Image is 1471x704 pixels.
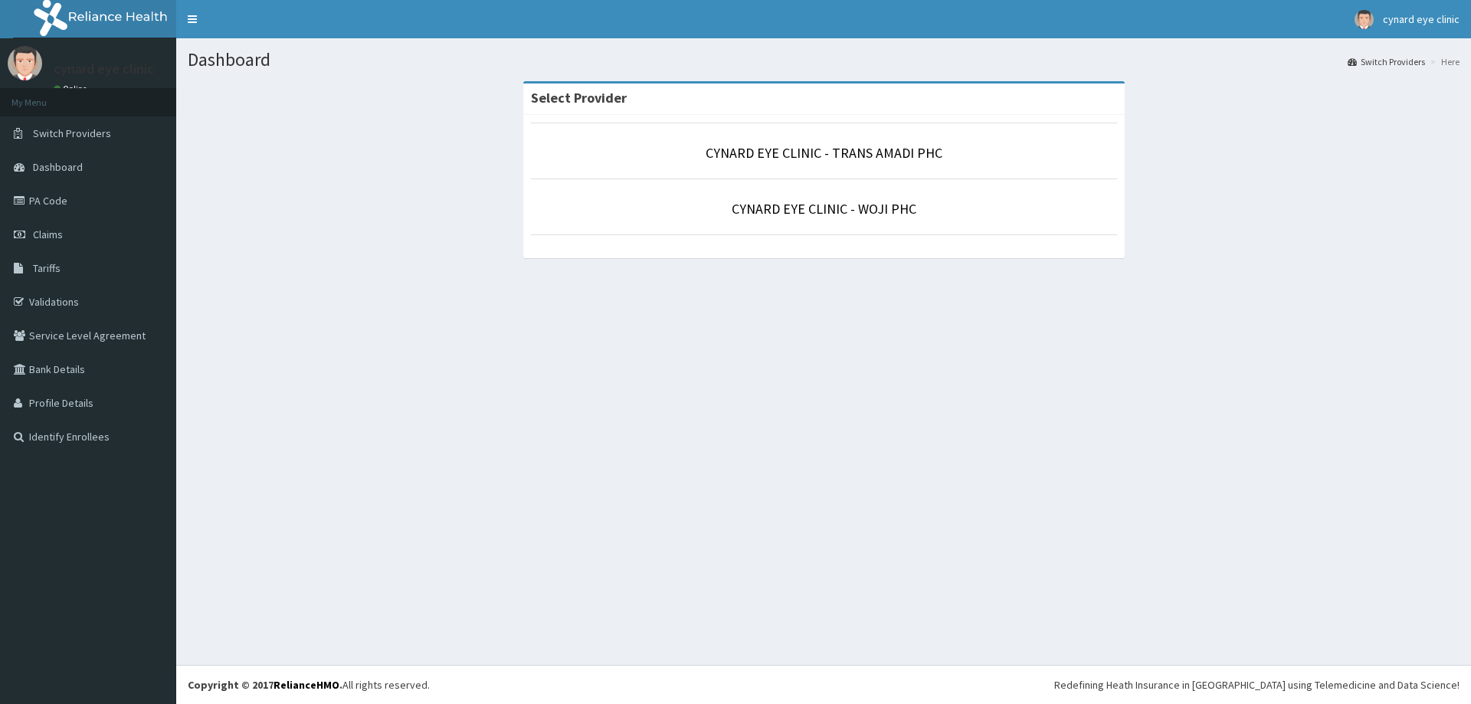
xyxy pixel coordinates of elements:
[188,678,342,692] strong: Copyright © 2017 .
[54,62,154,76] p: cynard eye clinic
[1054,677,1460,693] div: Redefining Heath Insurance in [GEOGRAPHIC_DATA] using Telemedicine and Data Science!
[531,89,627,106] strong: Select Provider
[33,228,63,241] span: Claims
[1427,55,1460,68] li: Here
[54,83,90,94] a: Online
[188,50,1460,70] h1: Dashboard
[274,678,339,692] a: RelianceHMO
[33,261,61,275] span: Tariffs
[732,200,916,218] a: CYNARD EYE CLINIC - WOJI PHC
[1355,10,1374,29] img: User Image
[176,665,1471,704] footer: All rights reserved.
[8,46,42,80] img: User Image
[33,126,111,140] span: Switch Providers
[1383,12,1460,26] span: cynard eye clinic
[1348,55,1425,68] a: Switch Providers
[33,160,83,174] span: Dashboard
[706,144,942,162] a: CYNARD EYE CLINIC - TRANS AMADI PHC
